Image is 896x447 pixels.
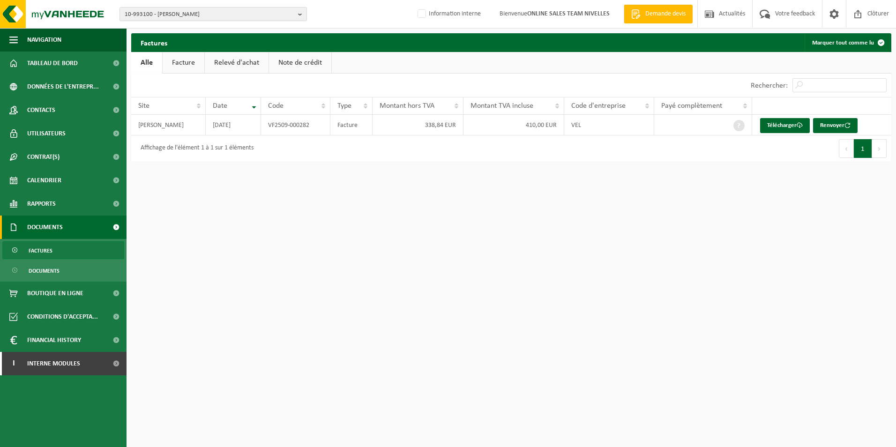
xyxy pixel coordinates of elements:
[27,122,66,145] span: Utilisateurs
[751,82,788,89] label: Rechercher:
[27,52,78,75] span: Tableau de bord
[330,115,373,135] td: Facture
[29,262,60,280] span: Documents
[27,28,61,52] span: Navigation
[27,216,63,239] span: Documents
[125,7,294,22] span: 10-993100 - [PERSON_NAME]
[27,98,55,122] span: Contacts
[29,242,52,260] span: Factures
[839,139,854,158] button: Previous
[463,115,564,135] td: 410,00 EUR
[205,52,269,74] a: Relevé d'achat
[2,261,124,279] a: Documents
[416,7,481,21] label: Information interne
[337,102,351,110] span: Type
[213,102,227,110] span: Date
[813,118,858,133] button: Renvoyer
[27,169,61,192] span: Calendrier
[119,7,307,21] button: 10-993100 - [PERSON_NAME]
[872,139,887,158] button: Next
[27,352,80,375] span: Interne modules
[131,52,162,74] a: Alle
[9,352,18,375] span: I
[163,52,204,74] a: Facture
[661,102,722,110] span: Payé complètement
[643,9,688,19] span: Demande devis
[206,115,261,135] td: [DATE]
[470,102,533,110] span: Montant TVA incluse
[269,52,331,74] a: Note de crédit
[27,305,98,328] span: Conditions d'accepta...
[854,139,872,158] button: 1
[2,241,124,259] a: Factures
[624,5,693,23] a: Demande devis
[268,102,284,110] span: Code
[373,115,464,135] td: 338,84 EUR
[571,102,626,110] span: Code d'entreprise
[760,118,810,133] a: Télécharger
[131,33,177,52] h2: Factures
[27,282,83,305] span: Boutique en ligne
[27,328,81,352] span: Financial History
[27,192,56,216] span: Rapports
[261,115,330,135] td: VF2509-000282
[27,145,60,169] span: Contrat(s)
[380,102,434,110] span: Montant hors TVA
[527,10,610,17] strong: ONLINE SALES TEAM NIVELLES
[805,33,890,52] button: Marquer tout comme lu
[564,115,654,135] td: VEL
[27,75,99,98] span: Données de l'entrepr...
[138,102,149,110] span: Site
[136,140,254,157] div: Affichage de l'élément 1 à 1 sur 1 éléments
[131,115,206,135] td: [PERSON_NAME]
